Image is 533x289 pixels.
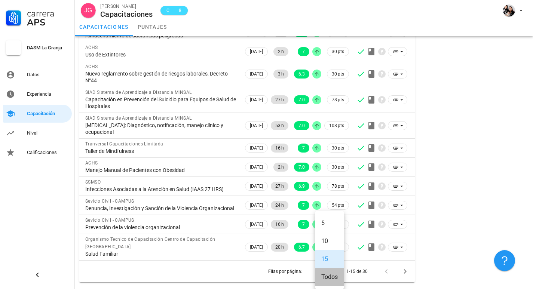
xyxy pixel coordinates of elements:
span: 6.7 [298,243,305,252]
div: Capacitación [27,111,69,117]
button: Página siguiente [398,265,412,278]
span: 7 [302,144,305,153]
div: DASM La Granja [27,45,69,51]
div: Nivel [27,130,69,136]
a: Nivel [3,124,72,142]
span: [DATE] [250,243,263,251]
span: ACHS [85,160,98,166]
span: 7.0 [298,163,305,172]
span: 30 pts [332,163,344,171]
span: Organismo Tecnico de Capacitación Centro de Capacitación [GEOGRAPHIC_DATA] [85,237,215,249]
span: 27 h [275,95,284,104]
span: 6.9 [298,182,305,191]
div: Infecciones Asociadas a la Atención en Salud (IAAS 27 HRS) [85,186,238,193]
span: 7 [302,220,305,229]
span: [DATE] [250,70,263,78]
span: [DATE] [250,163,263,171]
span: 53 h [275,121,284,130]
div: Filas por página: [268,261,332,282]
span: [DATE] [250,144,263,152]
div: Manejo Manual de Pacientes con Obesidad [85,167,238,173]
span: 16 h [275,220,284,229]
span: 7.0 [298,121,305,130]
div: Taller de Mindfulness [85,148,238,154]
div: Capacitaciones [100,10,153,18]
div: avatar [503,4,515,16]
div: Experiencia [27,91,69,97]
div: APS [27,18,69,27]
span: 8 [177,7,183,14]
div: Todos [321,273,338,280]
span: 3 h [278,70,284,79]
span: 30 pts [332,70,344,78]
span: [DATE] [250,182,263,190]
div: [PERSON_NAME] [100,3,153,10]
div: Nuevo reglamento sobre gestión de riesgos laborales, Decreto N°44 [85,70,238,84]
span: 78 pts [332,182,344,190]
span: [DATE] [250,220,263,228]
span: [DATE] [250,47,263,56]
a: Experiencia [3,85,72,103]
span: 2 h [278,163,284,172]
div: 15Filas por página: [315,265,332,277]
span: 7 [302,201,305,210]
span: SIAD Sistema de Aprendizaje a Distancia MINSAL [85,90,192,95]
div: [MEDICAL_DATA]: Diagnóstico, notificación, manejo clínico y ocupacional [85,122,238,135]
div: Calificaciones [27,150,69,156]
span: [DATE] [250,96,263,104]
span: SSMSO [85,179,101,185]
span: [DATE] [250,201,263,209]
div: Carrera [27,9,69,18]
span: 54 pts [332,202,344,209]
span: 20 h [275,243,284,252]
span: 6.3 [298,70,305,79]
span: Tranversal Capacitaciones Limitada [85,141,163,147]
div: 15 [315,268,320,275]
span: ACHS [85,64,98,69]
span: 108 pts [329,122,344,129]
span: SIAD Sistema de Aprendizaje a Distancia MINSAL [85,116,192,121]
span: 30 pts [332,48,344,55]
div: 10 [321,237,338,245]
div: Denuncia, Investigación y Sanción de la Violencia Organizacional [85,205,238,212]
span: 16 h [275,144,284,153]
span: Sevicio Civil - CAMPUS [85,199,134,204]
a: Capacitación [3,105,72,123]
div: Uso de Extintores [85,51,238,58]
span: Sevicio Civil - CAMPUS [85,218,134,223]
a: capacitaciones [75,18,133,36]
span: ACHS [85,45,98,50]
div: Datos [27,72,69,78]
span: 2 h [278,47,284,56]
div: Prevención de la violencia organizacional [85,224,238,231]
a: Datos [3,66,72,84]
span: 30 pts [332,144,344,152]
div: 15 [321,255,338,262]
span: 7 [302,47,305,56]
div: Capacitación en Prevención del Suicidio para Equipos de Salud de Hospitales [85,96,238,110]
span: 7.0 [298,95,305,104]
span: 27 h [275,182,284,191]
a: Calificaciones [3,144,72,162]
span: JG [85,3,92,18]
span: 24 h [275,201,284,210]
a: puntajes [133,18,172,36]
div: 5 [321,219,338,227]
div: avatar [81,3,96,18]
div: Salud Familiar [85,250,238,257]
span: 78 pts [332,96,344,104]
span: C [165,7,171,14]
span: [DATE] [250,122,263,130]
div: 1-15 de 30 [346,268,368,275]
